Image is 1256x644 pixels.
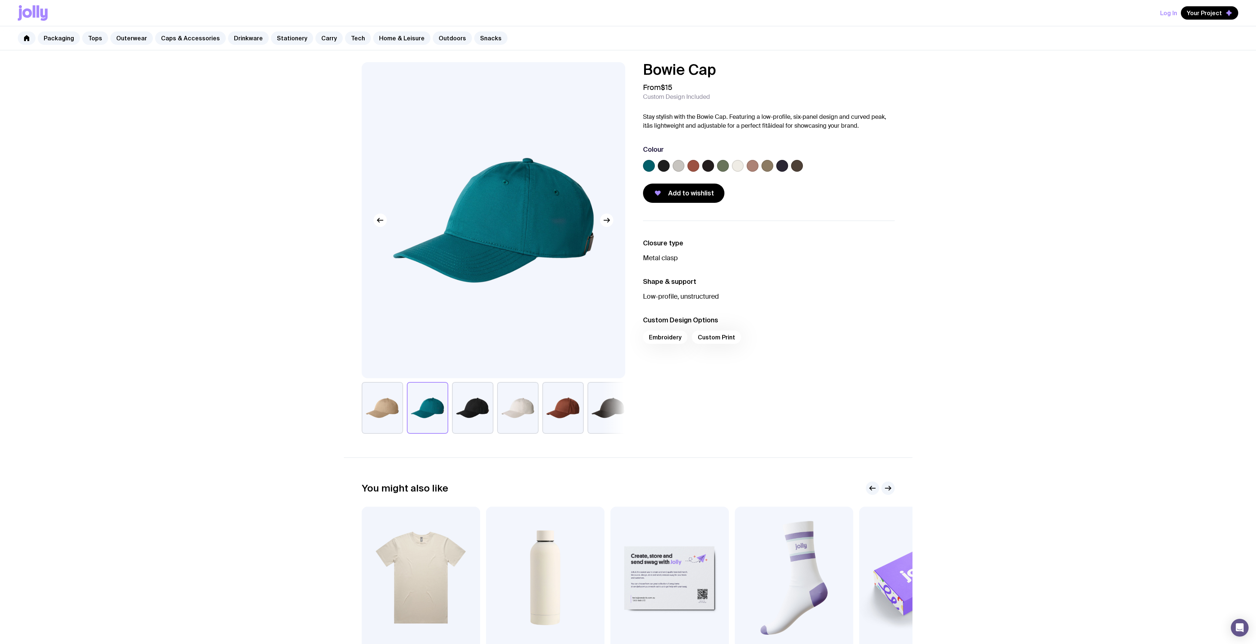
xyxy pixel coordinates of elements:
[110,31,153,45] a: Outerwear
[373,31,431,45] a: Home & Leisure
[643,62,895,77] h1: Bowie Cap
[1181,6,1238,20] button: Your Project
[643,145,664,154] h3: Colour
[643,254,895,262] p: Metal clasp
[433,31,472,45] a: Outdoors
[345,31,371,45] a: Tech
[38,31,80,45] a: Packaging
[1160,6,1177,20] button: Log In
[315,31,343,45] a: Carry
[228,31,269,45] a: Drinkware
[643,277,895,286] h3: Shape & support
[643,316,895,325] h3: Custom Design Options
[643,239,895,248] h3: Closure type
[661,83,672,92] span: $15
[1187,9,1222,17] span: Your Project
[474,31,508,45] a: Snacks
[668,189,714,198] span: Add to wishlist
[82,31,108,45] a: Tops
[643,184,724,203] button: Add to wishlist
[155,31,226,45] a: Caps & Accessories
[643,113,895,130] p: Stay stylish with the Bowie Cap. Featuring a low-profile, six-panel design and curved peak, itâs ...
[643,292,895,301] p: Low-profile, unstructured
[1231,619,1249,637] div: Open Intercom Messenger
[643,83,672,92] span: From
[271,31,313,45] a: Stationery
[643,93,710,101] span: Custom Design Included
[362,483,448,494] h2: You might also like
